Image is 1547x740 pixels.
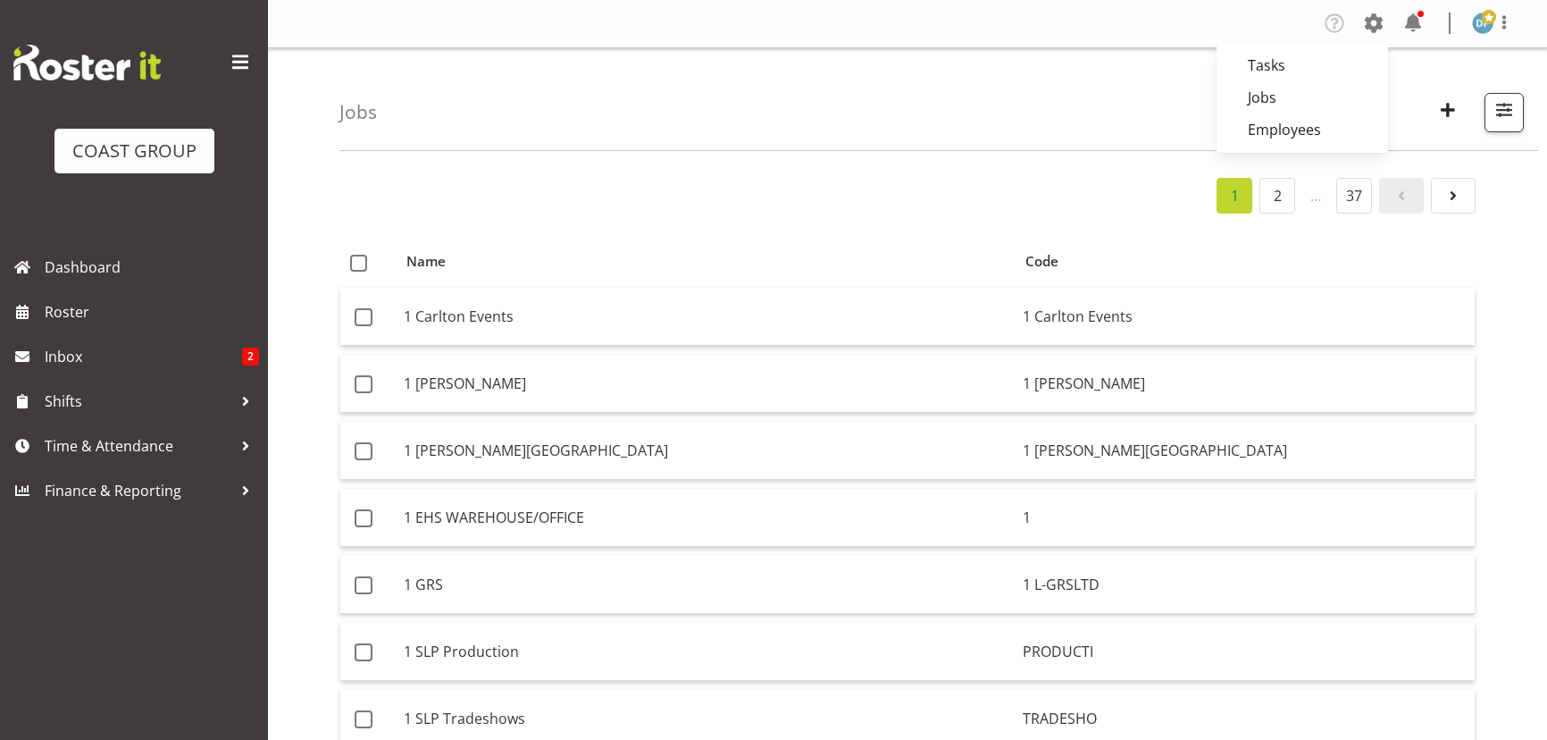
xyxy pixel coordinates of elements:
[1016,355,1475,413] td: 1 [PERSON_NAME]
[1016,623,1475,681] td: PRODUCTI
[1016,422,1475,480] td: 1 [PERSON_NAME][GEOGRAPHIC_DATA]
[397,355,1016,413] td: 1 [PERSON_NAME]
[1217,81,1388,114] a: Jobs
[397,422,1016,480] td: 1 [PERSON_NAME][GEOGRAPHIC_DATA]
[1217,114,1388,146] a: Employees
[1336,178,1372,214] a: 37
[397,556,1016,614] td: 1 GRS
[1016,288,1475,346] td: 1 Carlton Events
[1217,49,1388,81] a: Tasks
[242,348,259,366] span: 2
[1429,93,1467,132] button: Create New Job
[397,489,1016,547] td: 1 EHS WAREHOUSE/OFFICE
[1016,556,1475,614] td: 1 L-GRSLTD
[1259,178,1295,214] a: 2
[406,251,446,272] span: Name
[1016,489,1475,547] td: 1
[1472,13,1493,34] img: david-forte1134.jpg
[397,623,1016,681] td: 1 SLP Production
[45,254,259,281] span: Dashboard
[1484,93,1524,132] button: Filter Jobs
[45,477,232,504] span: Finance & Reporting
[72,138,197,164] div: COAST GROUP
[45,299,259,325] span: Roster
[1025,251,1058,272] span: Code
[45,388,232,415] span: Shifts
[45,343,242,370] span: Inbox
[397,288,1016,346] td: 1 Carlton Events
[45,433,232,459] span: Time & Attendance
[339,102,377,122] h4: Jobs
[13,45,161,80] img: Rosterit website logo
